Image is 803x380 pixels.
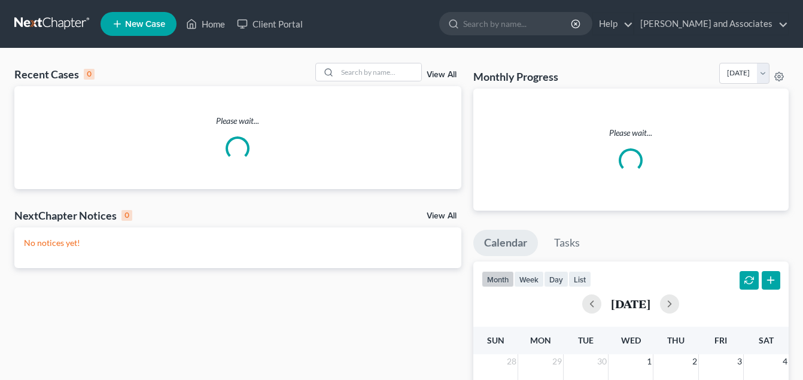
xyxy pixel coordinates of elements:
[736,354,743,369] span: 3
[543,230,591,256] a: Tasks
[691,354,698,369] span: 2
[714,335,727,345] span: Fri
[487,335,504,345] span: Sun
[506,354,518,369] span: 28
[24,237,452,249] p: No notices yet!
[180,13,231,35] a: Home
[593,13,633,35] a: Help
[634,13,788,35] a: [PERSON_NAME] and Associates
[611,297,650,310] h2: [DATE]
[596,354,608,369] span: 30
[231,13,309,35] a: Client Portal
[125,20,165,29] span: New Case
[463,13,573,35] input: Search by name...
[621,335,641,345] span: Wed
[427,212,457,220] a: View All
[121,210,132,221] div: 0
[482,271,514,287] button: month
[578,335,594,345] span: Tue
[427,71,457,79] a: View All
[473,69,558,84] h3: Monthly Progress
[14,115,461,127] p: Please wait...
[483,127,780,139] p: Please wait...
[14,67,95,81] div: Recent Cases
[667,335,685,345] span: Thu
[84,69,95,80] div: 0
[781,354,789,369] span: 4
[473,230,538,256] a: Calendar
[14,208,132,223] div: NextChapter Notices
[530,335,551,345] span: Mon
[514,271,544,287] button: week
[646,354,653,369] span: 1
[551,354,563,369] span: 29
[337,63,421,81] input: Search by name...
[544,271,568,287] button: day
[759,335,774,345] span: Sat
[568,271,591,287] button: list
